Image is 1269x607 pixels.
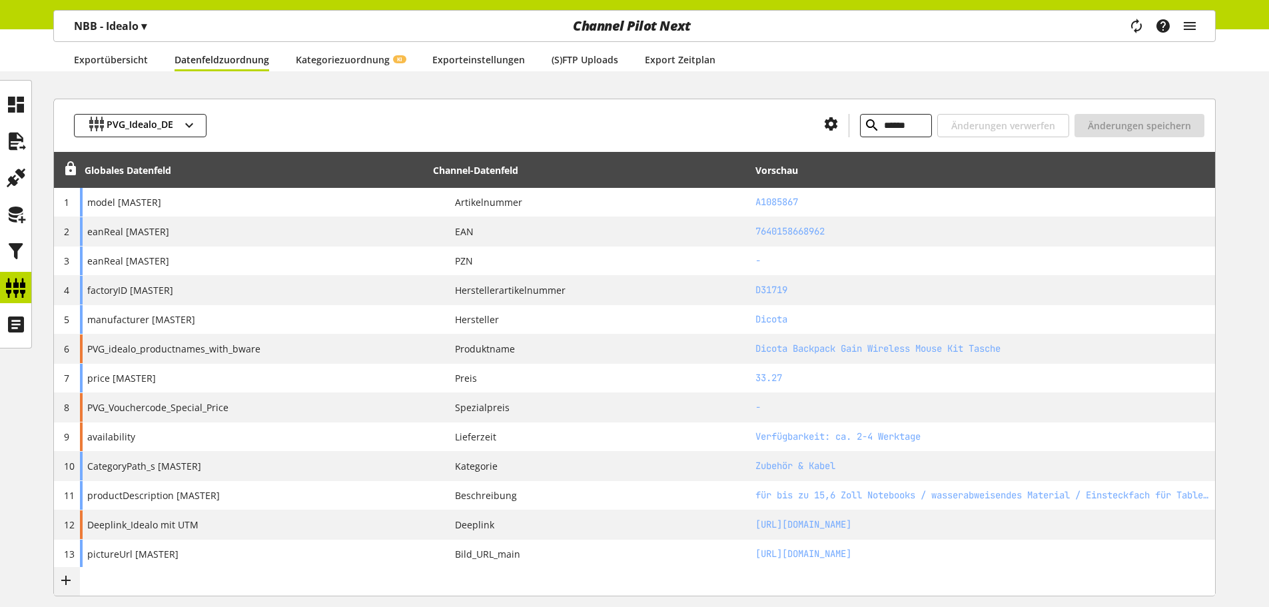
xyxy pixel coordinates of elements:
h2: 33.27 [755,371,1210,385]
span: PVG_idealo_productnames_with_bware [87,342,260,356]
span: Kategorie [444,459,498,473]
h2: A1085867 [755,195,1210,209]
span: 2 [64,225,69,238]
span: Deeplink [444,518,494,532]
h2: Dicota [755,312,1210,326]
h2: 7640158668962 [755,225,1210,239]
span: CategoryPath_s [MASTER] [87,459,201,473]
span: 8 [64,401,69,414]
span: productDescription [MASTER] [87,488,220,502]
a: KategoriezuordnungKI [296,53,406,67]
span: manufacturer [MASTER] [87,312,195,326]
span: 13 [64,548,75,560]
span: 10 [64,460,75,472]
span: availability [87,430,135,444]
span: Spezialpreis [444,400,510,414]
span: 9 [64,430,69,443]
span: Artikelnummer [444,195,522,209]
button: Änderungen verwerfen [937,114,1069,137]
span: Änderungen verwerfen [951,119,1055,133]
span: KI [397,55,402,63]
button: Änderungen speichern [1074,114,1204,137]
a: Export Zeitplan [645,53,715,67]
h2: - [755,400,1210,414]
span: Änderungen speichern [1088,119,1191,133]
span: PVG_Vouchercode_Special_Price [87,400,228,414]
span: Herstellerartikelnummer [444,283,566,297]
a: Exportübersicht [74,53,148,67]
h2: https://media2.nbb-cdn.de/images/products/D31719-1_1316.jpg [755,547,1210,561]
span: EAN [444,225,474,239]
span: model [MASTER] [87,195,161,209]
span: 7 [64,372,69,384]
span: 3 [64,255,69,267]
span: 5 [64,313,69,326]
span: Hersteller [444,312,499,326]
h2: D31719 [755,283,1210,297]
div: Channel-Datenfeld [433,163,518,177]
span: ▾ [141,19,147,33]
a: Datenfeldzuordnung [175,53,269,67]
span: 1 [64,196,69,209]
span: Deeplink_Idealo mit UTM [87,518,199,532]
span: 6 [64,342,69,355]
h2: https://www.notebooksbilliger.de/dicota+backpack+gain+wireless+mouse+kit+888438?nbbct=4004_idealo [755,518,1210,532]
p: NBB - Idealo [74,18,147,34]
h2: - [755,254,1210,268]
span: Beschreibung [444,488,517,502]
span: Produktname [444,342,515,356]
span: 4 [64,284,69,297]
a: (S)FTP Uploads [552,53,618,67]
span: PVG_Idealo_DE [107,117,173,134]
h2: Dicota Backpack Gain Wireless Mouse Kit Tasche [755,342,1210,356]
button: PVG_Idealo_DE [74,114,207,137]
div: Globales Datenfeld [85,163,171,177]
span: 11 [64,489,75,502]
a: Exporteinstellungen [432,53,525,67]
h2: Zubehör & Kabel [755,459,1210,473]
div: Vorschau [755,163,798,177]
span: eanReal [MASTER] [87,254,169,268]
span: Bild_URL_main [444,547,520,561]
span: Preis [444,371,477,385]
div: Entsperren, um Zeilen neu anzuordnen [59,162,77,179]
span: eanReal [MASTER] [87,225,169,239]
span: 12 [64,518,75,531]
span: pictureUrl [MASTER] [87,547,179,561]
h2: Verfügbarkeit: ca. 2-4 Werktage [755,430,1210,444]
span: PZN [444,254,473,268]
h2: für bis zu 15,6 Zoll Notebooks / wasserabweisendes Material / Einsteckfach für Tablets bis zu 10.... [755,488,1210,502]
span: Lieferzeit [444,430,496,444]
nav: main navigation [53,10,1216,42]
span: Entsperren, um Zeilen neu anzuordnen [63,162,77,176]
span: price [MASTER] [87,371,156,385]
span: factoryID [MASTER] [87,283,173,297]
